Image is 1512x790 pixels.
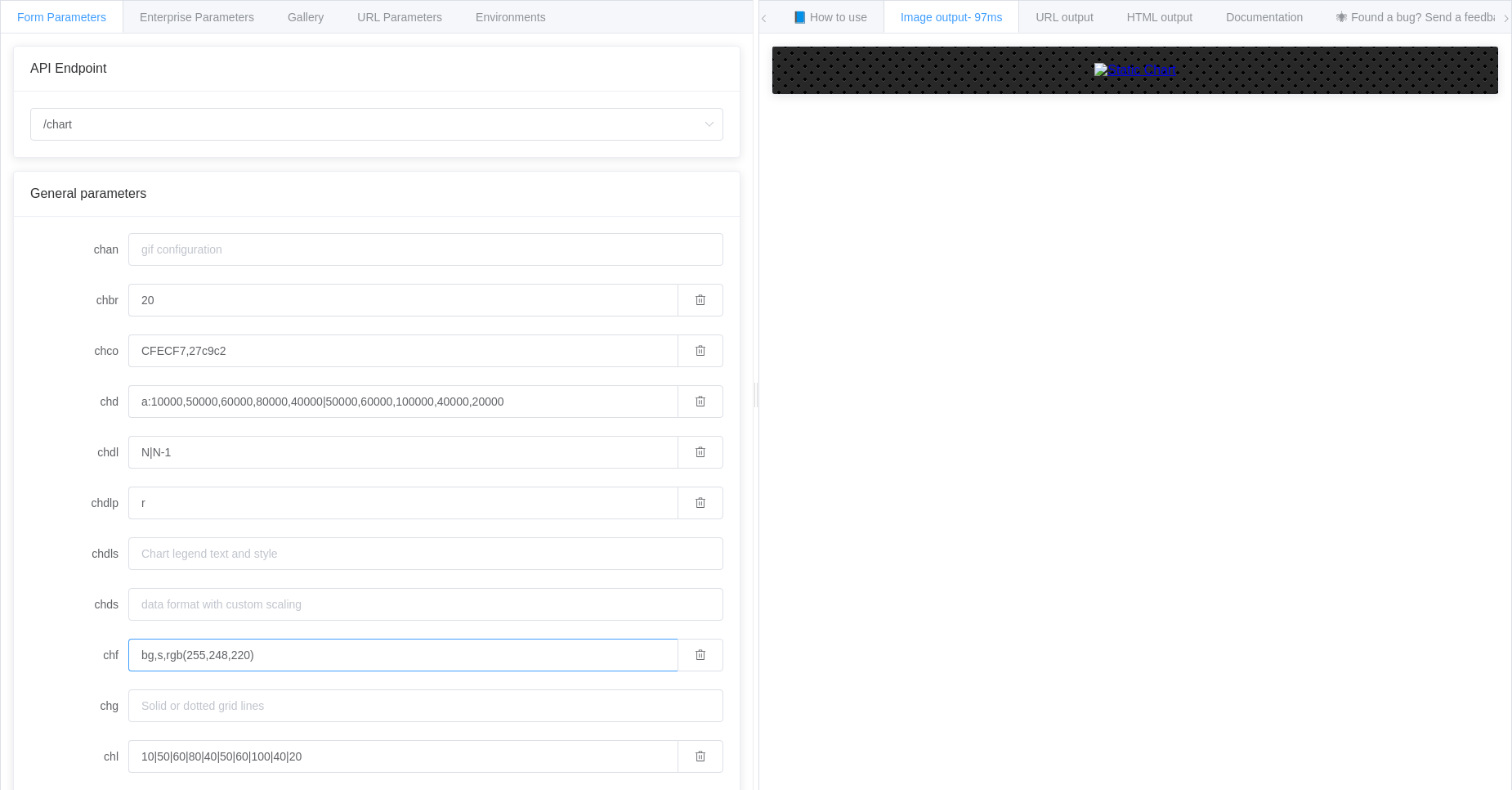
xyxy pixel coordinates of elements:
label: chco [30,334,128,367]
span: Documentation [1226,11,1303,24]
label: chbr [30,284,128,316]
label: chf [30,639,128,671]
input: chart data [128,385,678,418]
span: Image output [901,11,1003,24]
span: Form Parameters [17,11,106,24]
input: Select [30,108,723,141]
input: data format with custom scaling [128,588,723,621]
span: 📘 How to use [793,11,867,24]
a: Static Chart [789,63,1482,78]
label: chdls [30,537,128,570]
label: chg [30,689,128,722]
input: Bar corner radius. Display bars with rounded corner. [128,284,678,316]
input: Position of the legend and order of the legend entries [128,487,678,519]
label: chd [30,385,128,418]
input: series colors [128,334,678,367]
input: Chart legend text and style [128,537,723,570]
input: bar, pie slice, doughnut slice and polar slice chart labels [128,740,678,773]
label: chdl [30,436,128,469]
span: Environments [476,11,546,24]
span: Gallery [288,11,324,24]
input: Solid or dotted grid lines [128,689,723,722]
span: HTML output [1127,11,1192,24]
label: chdlp [30,487,128,519]
input: gif configuration [128,233,723,266]
span: URL Parameters [357,11,442,24]
input: Text for each series, to display in the legend [128,436,678,469]
span: URL output [1036,11,1093,24]
label: chl [30,740,128,773]
span: - 97ms [968,11,1003,24]
span: Enterprise Parameters [140,11,254,24]
label: chan [30,233,128,266]
span: General parameters [30,186,146,200]
input: Background Fills [128,639,678,671]
label: chds [30,588,128,621]
img: Static Chart [1094,63,1176,78]
span: API Endpoint [30,61,106,75]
